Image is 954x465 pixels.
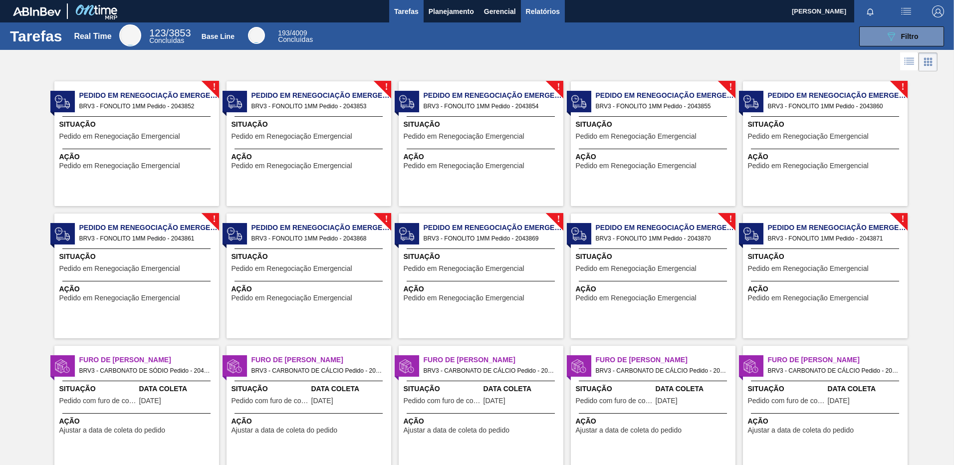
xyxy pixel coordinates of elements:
span: Situação [404,251,561,262]
div: Base Line [248,27,265,44]
span: / 4009 [278,29,307,37]
span: Furo de Coleta [79,355,219,365]
span: Pedido em Renegociação Emergencial [251,90,391,101]
span: BRV3 - FONOLITO 1MM Pedido - 2043871 [768,233,900,244]
span: Pedido em Renegociação Emergencial [404,133,524,140]
img: status [227,94,242,109]
span: 03/10/2025 [311,397,333,405]
button: Notificações [854,4,886,18]
span: 07/10/2025 [139,397,161,405]
div: Real Time [149,29,191,44]
span: Pedido com furo de coleta [576,397,653,405]
span: Data Coleta [483,384,561,394]
span: Ação [232,416,389,427]
span: BRV3 - CARBONATO DE SÓDIO Pedido - 2043714 [79,365,211,376]
span: Pedido em Renegociação Emergencial [424,90,563,101]
span: Pedido em Renegociação Emergencial [424,223,563,233]
span: Ação [576,284,733,294]
span: Filtro [901,32,919,40]
span: Pedido com furo de coleta [748,397,825,405]
span: Data Coleta [656,384,733,394]
span: BRV3 - FONOLITO 1MM Pedido - 2043869 [424,233,555,244]
span: ! [213,83,216,91]
span: Concluídas [278,35,313,43]
img: Logout [932,5,944,17]
span: Pedido em Renegociação Emergencial [232,162,352,170]
span: Pedido em Renegociação Emergencial [768,90,908,101]
span: Furo de Coleta [596,355,735,365]
img: status [571,359,586,374]
span: Pedido em Renegociação Emergencial [404,265,524,272]
span: Ajustar a data de coleta do pedido [404,427,510,434]
span: 03/10/2025 [483,397,505,405]
div: Real Time [74,32,111,41]
span: Planejamento [429,5,474,17]
span: ! [557,216,560,223]
span: Pedido com furo de coleta [59,397,137,405]
span: ! [385,216,388,223]
span: Furo de Coleta [251,355,391,365]
span: Pedido em Renegociação Emergencial [232,294,352,302]
span: Pedido em Renegociação Emergencial [576,133,697,140]
span: Pedido com furo de coleta [232,397,309,405]
div: Real Time [119,24,141,46]
span: ! [213,216,216,223]
span: Ação [404,416,561,427]
span: BRV3 - CARBONATO DE CÁLCIO Pedido - 2031762 [596,365,727,376]
h1: Tarefas [10,30,62,42]
span: 04/10/2025 [656,397,678,405]
span: Ação [59,284,217,294]
span: Pedido em Renegociação Emergencial [576,162,697,170]
span: Data Coleta [139,384,217,394]
img: status [55,359,70,374]
span: Pedido em Renegociação Emergencial [232,265,352,272]
span: Situação [232,251,389,262]
span: ! [385,83,388,91]
span: Ação [748,152,905,162]
span: 04/10/2025 [828,397,850,405]
span: Ação [748,284,905,294]
span: 123 [149,27,166,38]
span: Pedido em Renegociação Emergencial [79,223,219,233]
span: Pedido em Renegociação Emergencial [232,133,352,140]
span: Concluídas [149,36,184,44]
span: Ação [59,416,217,427]
img: status [743,359,758,374]
span: BRV3 - CARBONATO DE CÁLCIO Pedido - 2031761 [424,365,555,376]
span: BRV3 - FONOLITO 1MM Pedido - 2043855 [596,101,727,112]
span: Situação [576,251,733,262]
span: Pedido em Renegociação Emergencial [596,223,735,233]
span: BRV3 - FONOLITO 1MM Pedido - 2043860 [768,101,900,112]
span: ! [729,216,732,223]
div: Base Line [202,32,235,40]
img: status [743,94,758,109]
span: ! [901,83,904,91]
span: Situação [59,384,137,394]
span: Pedido em Renegociação Emergencial [748,162,869,170]
img: status [743,227,758,241]
img: status [55,227,70,241]
span: Pedido em Renegociação Emergencial [748,294,869,302]
span: BRV3 - CARBONATO DE CÁLCIO Pedido - 2031760 [251,365,383,376]
span: ! [557,83,560,91]
span: ! [901,216,904,223]
span: Pedido em Renegociação Emergencial [59,162,180,170]
span: Ajustar a data de coleta do pedido [576,427,682,434]
span: Ajustar a data de coleta do pedido [232,427,338,434]
span: Pedido em Renegociação Emergencial [59,294,180,302]
img: status [571,94,586,109]
span: BRV3 - FONOLITO 1MM Pedido - 2043861 [79,233,211,244]
span: Situação [576,119,733,130]
img: status [399,94,414,109]
span: Pedido em Renegociação Emergencial [59,265,180,272]
span: Situação [404,384,481,394]
span: Situação [576,384,653,394]
span: Pedido em Renegociação Emergencial [748,133,869,140]
span: BRV3 - FONOLITO 1MM Pedido - 2043868 [251,233,383,244]
div: Visão em Cards [919,52,938,71]
img: userActions [900,5,912,17]
div: Visão em Lista [900,52,919,71]
span: Data Coleta [828,384,905,394]
span: Situação [232,384,309,394]
img: status [399,359,414,374]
